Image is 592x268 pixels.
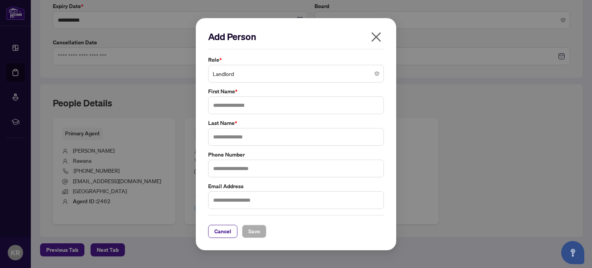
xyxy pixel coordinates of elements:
[242,224,266,238] button: Save
[208,30,384,43] h2: Add Person
[375,71,379,76] span: close-circle
[370,31,382,43] span: close
[208,87,384,96] label: First Name
[208,182,384,190] label: Email Address
[208,119,384,127] label: Last Name
[214,225,231,237] span: Cancel
[208,150,384,158] label: Phone Number
[208,224,237,238] button: Cancel
[561,241,584,264] button: Open asap
[213,66,379,81] span: Landlord
[208,56,384,64] label: Role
